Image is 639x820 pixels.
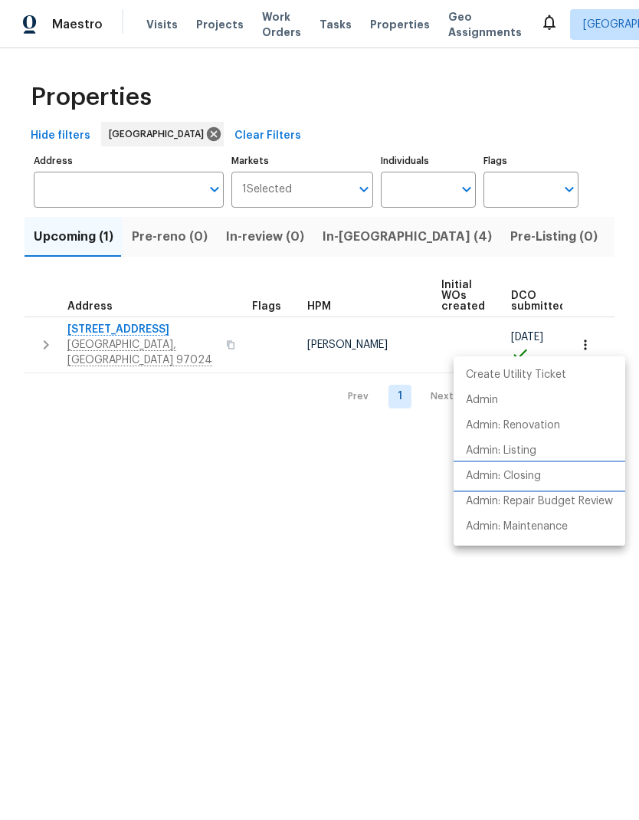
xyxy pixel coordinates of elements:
p: Admin [466,392,498,408]
p: Admin: Maintenance [466,519,568,535]
p: Admin: Repair Budget Review [466,494,613,510]
p: Admin: Listing [466,443,536,459]
p: Admin: Closing [466,468,541,484]
p: Admin: Renovation [466,418,560,434]
p: Create Utility Ticket [466,367,566,383]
